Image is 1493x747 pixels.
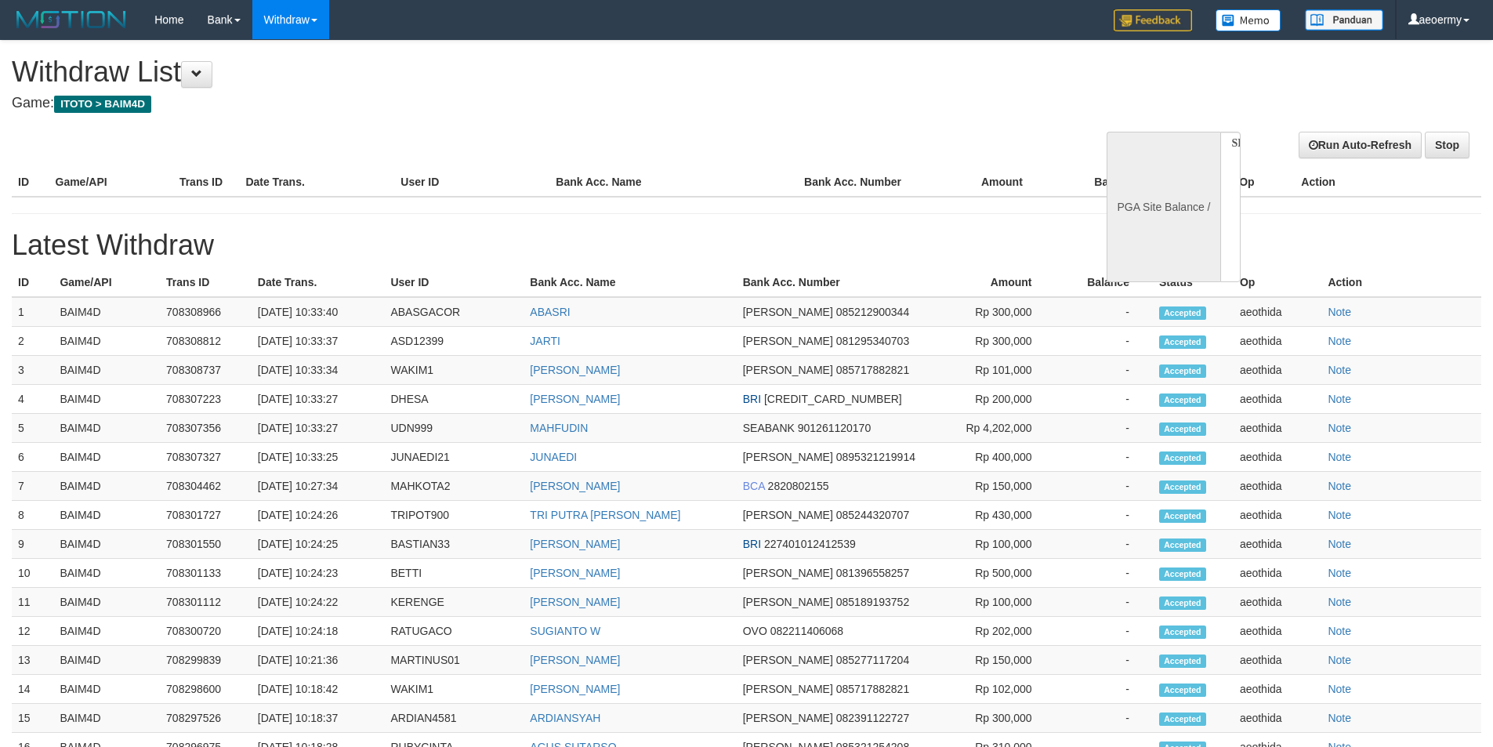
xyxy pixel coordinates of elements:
a: ARDIANSYAH [530,712,600,724]
a: SUGIANTO W [530,625,600,637]
td: Rp 430,000 [940,501,1056,530]
span: 081396558257 [836,567,909,579]
img: Feedback.jpg [1114,9,1192,31]
a: [PERSON_NAME] [530,364,620,376]
span: 085244320707 [836,509,909,521]
td: 5 [12,414,53,443]
td: 708297526 [160,704,252,733]
th: User ID [384,268,524,297]
td: WAKIM1 [384,356,524,385]
td: 708300720 [160,617,252,646]
a: Note [1328,393,1351,405]
a: Note [1328,306,1351,318]
th: Amount [922,168,1045,197]
td: Rp 300,000 [940,297,1056,327]
td: - [1056,704,1153,733]
span: Accepted [1159,684,1206,697]
td: 15 [12,704,53,733]
td: MARTINUS01 [384,646,524,675]
td: [DATE] 10:18:42 [252,675,385,704]
span: ITOTO > BAIM4D [54,96,151,113]
td: [DATE] 10:18:37 [252,704,385,733]
td: aeothida [1234,472,1322,501]
span: SEABANK [743,422,795,434]
td: aeothida [1234,414,1322,443]
td: ARDIAN4581 [384,704,524,733]
td: 14 [12,675,53,704]
a: TRI PUTRA [PERSON_NAME] [530,509,680,521]
td: 708307223 [160,385,252,414]
th: Balance [1056,268,1153,297]
span: [PERSON_NAME] [743,654,833,666]
span: Accepted [1159,713,1206,726]
td: [DATE] 10:33:37 [252,327,385,356]
td: BAIM4D [53,530,160,559]
td: - [1056,675,1153,704]
a: [PERSON_NAME] [530,538,620,550]
span: [PERSON_NAME] [743,509,833,521]
span: [PERSON_NAME] [743,335,833,347]
td: 708301550 [160,530,252,559]
span: Accepted [1159,422,1206,436]
span: Accepted [1159,509,1206,523]
td: 708304462 [160,472,252,501]
span: Accepted [1159,626,1206,639]
td: 1 [12,297,53,327]
th: ID [12,168,49,197]
td: RATUGACO [384,617,524,646]
td: MAHKOTA2 [384,472,524,501]
td: Rp 102,000 [940,675,1056,704]
span: BCA [743,480,765,492]
td: KERENGE [384,588,524,617]
td: BAIM4D [53,385,160,414]
span: Accepted [1159,538,1206,552]
td: aeothida [1234,675,1322,704]
td: BETTI [384,559,524,588]
td: Rp 4,202,000 [940,414,1056,443]
td: 8 [12,501,53,530]
th: Bank Acc. Name [524,268,736,297]
td: aeothida [1234,356,1322,385]
a: Note [1328,509,1351,521]
td: - [1056,559,1153,588]
a: Note [1328,480,1351,492]
img: panduan.png [1305,9,1383,31]
td: Rp 202,000 [940,617,1056,646]
td: [DATE] 10:33:27 [252,414,385,443]
a: Note [1328,567,1351,579]
span: Accepted [1159,597,1206,610]
span: 082391122727 [836,712,909,724]
span: 085717882821 [836,683,909,695]
td: - [1056,327,1153,356]
span: Accepted [1159,480,1206,494]
td: - [1056,414,1153,443]
th: Date Trans. [239,168,394,197]
td: [DATE] 10:33:25 [252,443,385,472]
a: Note [1328,654,1351,666]
td: Rp 400,000 [940,443,1056,472]
td: BAIM4D [53,588,160,617]
td: 12 [12,617,53,646]
td: TRIPOT900 [384,501,524,530]
span: Accepted [1159,335,1206,349]
span: [PERSON_NAME] [743,712,833,724]
a: JUNAEDI [530,451,577,463]
td: 708298600 [160,675,252,704]
td: UDN999 [384,414,524,443]
a: [PERSON_NAME] [530,567,620,579]
span: [PERSON_NAME] [743,451,833,463]
td: BAIM4D [53,675,160,704]
a: Note [1328,538,1351,550]
th: User ID [394,168,549,197]
td: [DATE] 10:24:26 [252,501,385,530]
span: [PERSON_NAME] [743,306,833,318]
td: aeothida [1234,559,1322,588]
td: [DATE] 10:33:27 [252,385,385,414]
th: Game/API [49,168,173,197]
td: BAIM4D [53,617,160,646]
th: Amount [940,268,1056,297]
span: 081295340703 [836,335,909,347]
span: Accepted [1159,655,1206,668]
span: Accepted [1159,568,1206,581]
td: BAIM4D [53,704,160,733]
